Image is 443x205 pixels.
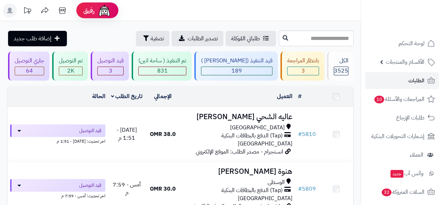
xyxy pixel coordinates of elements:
[221,132,283,140] span: (Tap) الدفع بالبطاقات البنكية
[395,14,436,29] img: logo-2.png
[326,52,355,81] a: الكل3525
[59,67,82,75] div: 1990
[183,113,292,121] h3: عاليه الشحي [PERSON_NAME]
[15,57,44,65] div: جاري التوصيل
[365,72,439,89] a: الطلبات
[8,31,67,46] a: إضافة طلب جديد
[19,4,36,19] a: تحديثات المنصة
[109,67,112,75] span: 3
[298,185,302,193] span: #
[396,113,424,123] span: طلبات الإرجاع
[365,184,439,200] a: السلات المتروكة32
[183,168,292,176] h3: هنوة [PERSON_NAME]
[365,146,439,163] a: العملاء
[136,31,169,46] button: تصفية
[10,192,105,199] div: اخر تحديث: أمس - 7:59 م
[298,92,302,101] a: #
[371,131,424,141] span: إشعارات التحويلات البنكية
[117,126,137,142] span: [DATE] - 1:51 م
[150,185,176,193] span: 30.0 OMR
[298,185,316,193] a: #5809
[408,76,424,86] span: الطلبات
[7,52,51,81] a: جاري التوصيل 64
[390,169,423,178] span: وآتس آب
[201,57,272,65] div: قيد التنفيذ ([PERSON_NAME] )
[399,39,424,48] span: لوحة التحكم
[10,137,105,144] div: اخر تحديث: [DATE] - 1:51 م
[410,150,423,160] span: العملاء
[98,67,123,75] div: 3
[374,94,424,104] span: المراجعات والأسئلة
[201,67,272,75] div: 189
[277,92,292,101] a: العميل
[365,91,439,108] a: المراجعات والأسئلة10
[288,67,319,75] div: 3
[298,130,302,138] span: #
[138,57,186,65] div: تم التنفيذ ( ساحة اتين)
[14,34,51,43] span: إضافة طلب جديد
[51,52,89,81] a: تم التوصيل 2K
[188,34,218,43] span: تصدير الطلبات
[386,57,424,67] span: الأقسام والمنتجات
[92,92,105,101] a: الحالة
[226,31,276,46] a: طلباتي المُوكلة
[230,124,285,132] span: [GEOGRAPHIC_DATA]
[279,52,326,81] a: بانتظار المراجعة 3
[381,187,424,197] span: السلات المتروكة
[231,67,242,75] span: 189
[196,148,283,156] span: انستجرام - مصدر الطلب: الموقع الإلكتروني
[238,194,292,203] span: [GEOGRAPHIC_DATA]
[298,130,316,138] a: #5810
[365,109,439,126] a: طلبات الإرجاع
[334,67,348,75] span: 3525
[334,57,348,65] div: الكل
[151,34,164,43] span: تصفية
[302,67,305,75] span: 3
[130,52,193,81] a: تم التنفيذ ( ساحة اتين) 831
[221,186,283,194] span: (Tap) الدفع بالبطاقات البنكية
[67,67,74,75] span: 2K
[97,4,111,18] img: ai-face.png
[83,6,95,15] span: رفيق
[154,92,172,101] a: الإجمالي
[365,128,439,145] a: إشعارات التحويلات البنكية
[172,31,223,46] a: تصدير الطلبات
[374,95,384,103] span: 10
[390,170,403,178] span: جديد
[365,35,439,52] a: لوحة التحكم
[15,67,44,75] div: 64
[26,67,33,75] span: 64
[89,52,130,81] a: قيد التوصيل 3
[150,130,176,138] span: 38.0 OMR
[79,127,101,134] span: قيد التوصيل
[193,52,279,81] a: قيد التنفيذ ([PERSON_NAME] ) 189
[59,57,83,65] div: تم التوصيل
[238,139,292,148] span: [GEOGRAPHIC_DATA]
[381,188,392,196] span: 32
[231,34,260,43] span: طلباتي المُوكلة
[79,182,101,189] span: قيد التوصيل
[287,57,319,65] div: بانتظار المراجعة
[365,165,439,182] a: وآتس آبجديد
[157,67,168,75] span: 831
[139,67,186,75] div: 831
[268,178,285,186] span: الوسطى
[111,92,143,101] a: تاريخ الطلب
[97,57,124,65] div: قيد التوصيل
[113,180,141,197] span: أمس - 7:59 م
